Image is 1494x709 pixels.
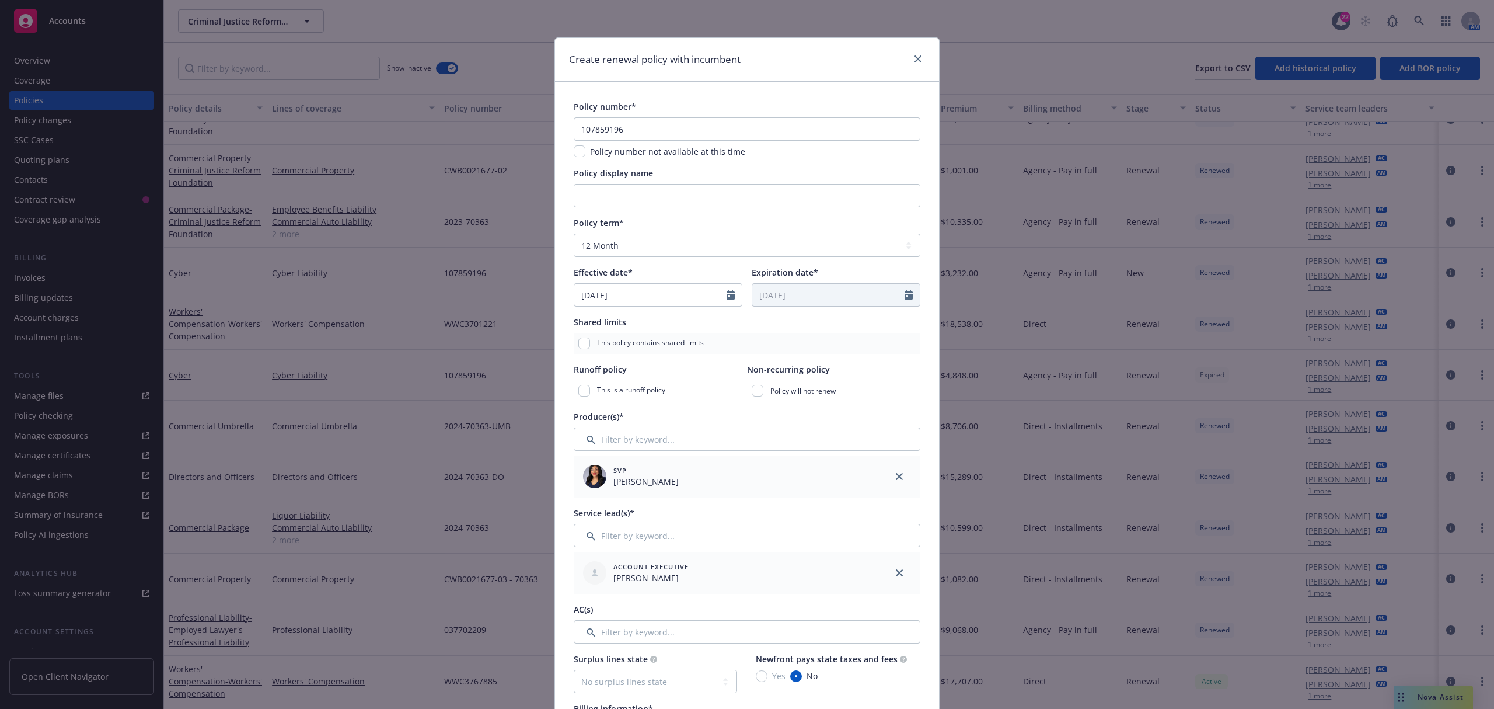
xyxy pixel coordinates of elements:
[574,604,593,615] span: AC(s)
[772,670,786,682] span: Yes
[574,411,624,422] span: Producer(s)*
[727,290,735,300] svg: Calendar
[574,524,920,547] input: Filter by keyword...
[583,465,606,488] img: employee photo
[574,620,920,644] input: Filter by keyword...
[574,380,747,401] div: This is a runoff policy
[747,380,920,401] div: Policy will not renew
[911,52,925,66] a: close
[574,654,648,665] span: Surplus lines state
[574,428,920,451] input: Filter by keyword...
[574,333,920,354] div: This policy contains shared limits
[613,465,679,475] span: SVP
[574,168,653,179] span: Policy display name
[574,267,633,278] span: Effective date*
[905,290,913,300] svg: Calendar
[613,572,689,584] span: [PERSON_NAME]
[807,670,818,682] span: No
[574,364,627,375] span: Runoff policy
[752,284,905,306] input: MM/DD/YYYY
[590,146,745,157] span: Policy number not available at this time
[752,267,818,278] span: Expiration date*
[569,52,741,67] h1: Create renewal policy with incumbent
[574,317,626,328] span: Shared limits
[574,217,624,228] span: Policy term*
[790,670,802,682] input: No
[613,475,679,488] span: [PERSON_NAME]
[892,470,906,484] a: close
[574,284,727,306] input: MM/DD/YYYY
[747,364,830,375] span: Non-recurring policy
[756,654,898,665] span: Newfront pays state taxes and fees
[613,562,689,572] span: Account Executive
[574,101,636,112] span: Policy number*
[892,566,906,580] a: close
[574,508,634,519] span: Service lead(s)*
[756,670,767,682] input: Yes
